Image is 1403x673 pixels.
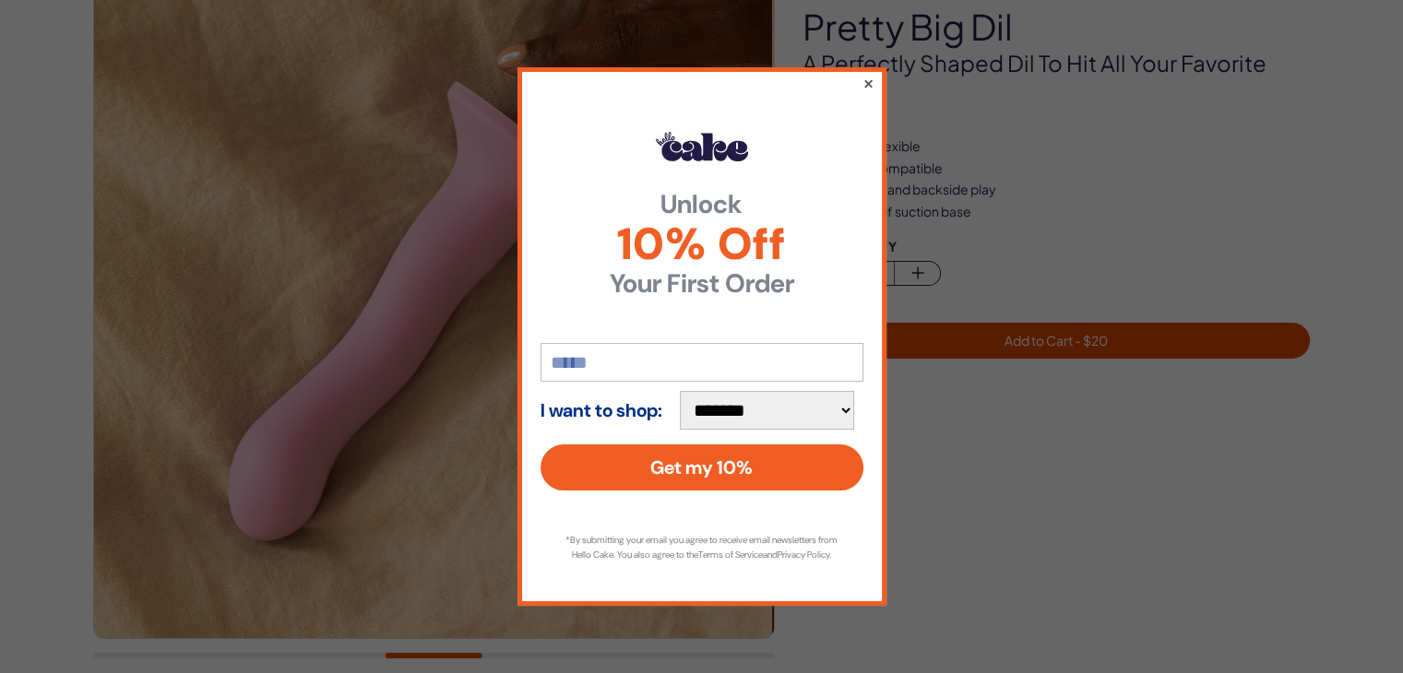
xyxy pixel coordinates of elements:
a: Terms of Service [698,549,763,561]
strong: Your First Order [541,271,863,297]
strong: I want to shop: [541,400,662,420]
strong: Unlock [541,192,863,218]
button: Get my 10% [541,444,863,490]
span: 10% Off [541,222,863,266]
img: Hello Cake [656,132,748,161]
button: × [862,72,874,94]
p: *By submitting your email you agree to receive email newsletters from Hello Cake. You also agree ... [559,533,845,562]
a: Privacy Policy [778,549,829,561]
